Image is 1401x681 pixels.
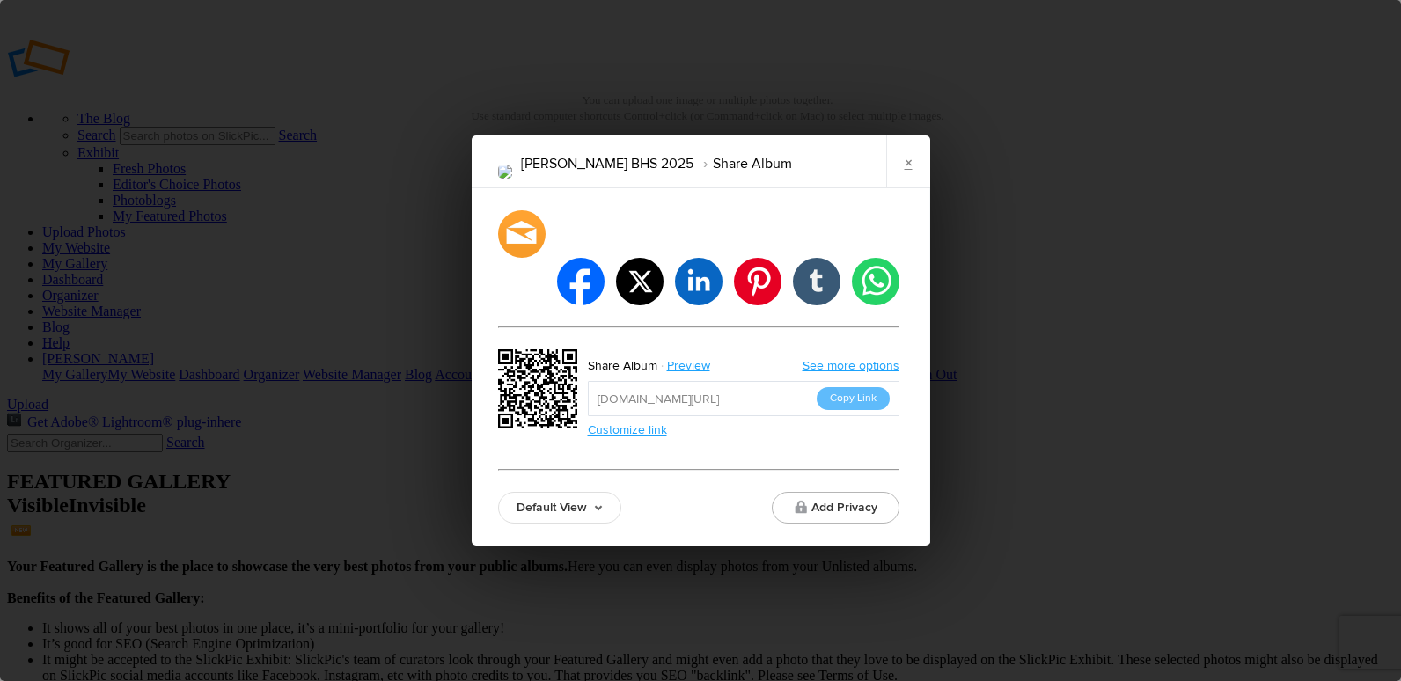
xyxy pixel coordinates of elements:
[693,149,792,179] li: Share Album
[521,149,693,179] li: [PERSON_NAME] BHS 2025
[675,258,723,305] li: linkedin
[803,358,899,373] a: See more options
[852,258,899,305] li: whatsapp
[498,165,512,179] img: 20250918_CN_vs_BHS_%28159%29.png
[557,258,605,305] li: facebook
[793,258,840,305] li: tumblr
[886,135,930,188] a: ×
[588,355,657,377] div: Share Album
[734,258,781,305] li: pinterest
[657,355,723,377] a: Preview
[498,349,583,434] div: https://slickpic.us/184217303IMW
[616,258,664,305] li: twitter
[588,422,667,437] a: Customize link
[498,492,621,524] a: Default View
[772,492,899,524] button: Add Privacy
[817,387,890,410] button: Copy Link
